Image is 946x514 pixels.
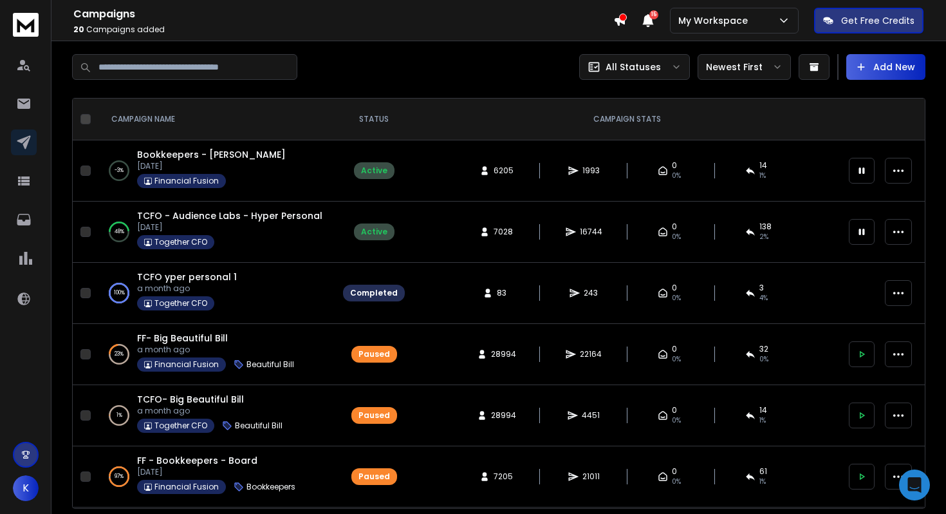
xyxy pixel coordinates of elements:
[137,467,295,477] p: [DATE]
[759,283,764,293] span: 3
[96,385,335,446] td: 1%TCFO- Big Beautiful Billa month agoTogether CFOBeautiful Bill
[235,421,283,431] p: Beautiful Bill
[649,10,658,19] span: 15
[137,393,244,406] a: TCFO- Big Beautiful Bill
[672,222,677,232] span: 0
[413,99,841,140] th: CAMPAIGN STATS
[137,332,228,345] a: FF- Big Beautiful Bill
[137,454,257,467] a: FF - Bookkeepers - Board
[96,263,335,324] td: 100%TCFO yper personal 1a month agoTogether CFO
[580,227,602,237] span: 16744
[154,421,207,431] p: Together CFO
[358,349,390,359] div: Paused
[137,283,237,294] p: a month ago
[96,99,335,140] th: CAMPAIGN NAME
[137,406,283,416] p: a month ago
[350,288,398,298] div: Completed
[678,14,753,27] p: My Workspace
[580,349,602,359] span: 22164
[154,359,219,370] p: Financial Fusion
[672,160,677,171] span: 0
[154,482,219,492] p: Financial Fusion
[114,287,125,300] p: 100 %
[672,415,681,426] span: 0%
[672,477,681,487] span: 0%
[672,344,677,354] span: 0
[759,466,767,477] span: 61
[115,164,124,177] p: -3 %
[115,470,124,483] p: 97 %
[759,160,767,171] span: 14
[759,171,766,181] span: 1 %
[759,222,772,232] span: 138
[672,405,677,415] span: 0
[73,24,84,35] span: 20
[899,470,930,500] div: Open Intercom Messenger
[494,166,514,176] span: 6205
[154,298,207,309] p: Together CFO
[494,471,513,482] span: 7205
[606,61,661,73] p: All Statuses
[154,176,219,186] p: Financial Fusion
[584,288,598,298] span: 243
[672,171,681,181] span: 0%
[494,227,513,237] span: 7028
[335,99,413,140] th: STATUS
[115,348,124,361] p: 23 %
[814,8,923,33] button: Get Free Credits
[361,166,387,176] div: Active
[73,6,613,22] h1: Campaigns
[358,471,390,482] div: Paused
[13,475,39,501] button: K
[137,222,322,233] p: [DATE]
[759,232,768,242] span: 2 %
[137,209,322,222] a: TCFO - Audience Labs - Hyper Personal
[115,225,124,238] p: 48 %
[672,232,681,242] span: 0%
[96,446,335,508] td: 97%FF - Bookkeepers - Board[DATE]Financial FusionBookkeepers
[759,293,768,303] span: 4 %
[846,54,925,80] button: Add New
[361,227,387,237] div: Active
[246,482,295,492] p: Bookkeepers
[137,345,294,355] p: a month ago
[497,288,510,298] span: 83
[96,140,335,202] td: -3%Bookkeepers - [PERSON_NAME][DATE]Financial Fusion
[759,477,766,487] span: 1 %
[358,410,390,421] div: Paused
[672,283,677,293] span: 0
[246,359,294,370] p: Beautiful Bill
[759,405,767,415] span: 14
[137,148,286,161] a: Bookkeepers - [PERSON_NAME]
[137,161,286,171] p: [DATE]
[491,349,516,359] span: 28994
[759,354,768,365] span: 0 %
[759,344,768,354] span: 32
[73,24,613,35] p: Campaigns added
[672,354,681,365] span: 0%
[491,410,516,421] span: 28994
[582,471,600,482] span: 21011
[137,271,237,283] a: TCFO yper personal 1
[841,14,914,27] p: Get Free Credits
[582,410,600,421] span: 4451
[698,54,791,80] button: Newest First
[672,293,681,303] span: 0%
[13,13,39,37] img: logo
[582,166,600,176] span: 1993
[116,409,122,422] p: 1 %
[672,466,677,477] span: 0
[96,202,335,263] td: 48%TCFO - Audience Labs - Hyper Personal[DATE]Together CFO
[96,324,335,385] td: 23%FF- Big Beautiful Billa month agoFinancial FusionBeautiful Bill
[759,415,766,426] span: 1 %
[154,237,207,247] p: Together CFO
